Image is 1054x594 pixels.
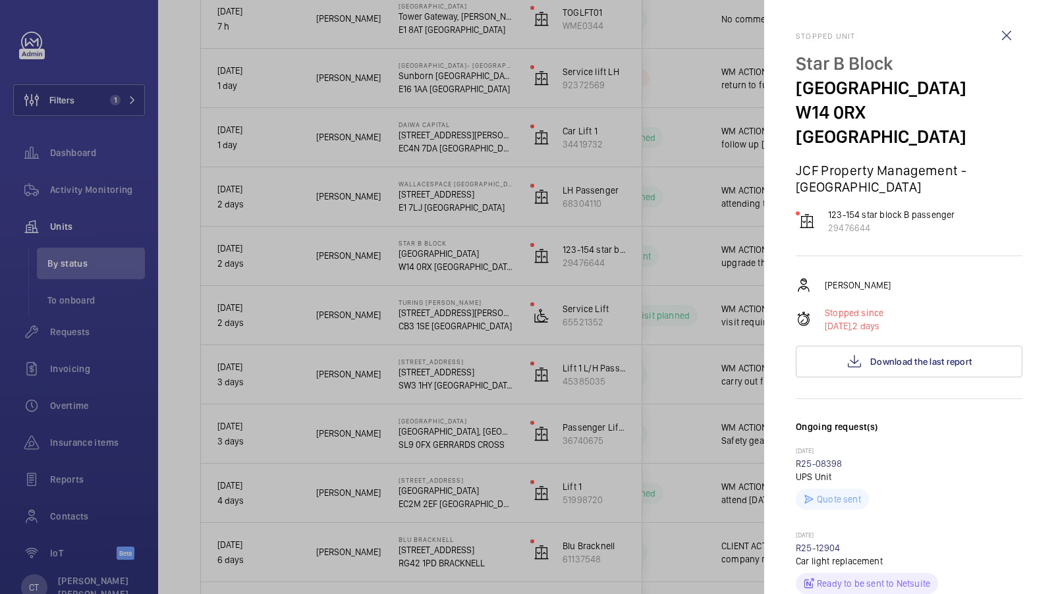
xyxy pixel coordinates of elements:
[825,321,852,331] span: [DATE],
[817,493,861,506] p: Quote sent
[796,51,1022,76] p: Star B Block
[796,32,1022,41] h2: Stopped unit
[825,306,883,319] p: Stopped since
[796,458,843,469] a: R25-08398
[796,76,1022,100] p: [GEOGRAPHIC_DATA]
[799,213,815,229] img: elevator.svg
[870,356,972,367] span: Download the last report
[796,543,841,553] a: R25-12904
[796,420,1022,446] h3: Ongoing request(s)
[796,100,1022,149] p: W14 0RX [GEOGRAPHIC_DATA]
[796,554,1022,568] p: Car light replacement
[796,346,1022,377] button: Download the last report
[825,279,891,292] p: [PERSON_NAME]
[825,319,883,333] p: 2 days
[828,221,955,234] p: 29476644
[796,162,1022,195] p: JCF Property Management - [GEOGRAPHIC_DATA]
[796,531,1022,541] p: [DATE]
[796,446,1022,457] p: [DATE]
[828,208,955,221] p: 123-154 star block B passenger
[796,470,1022,483] p: UPS Unit
[817,577,930,590] p: Ready to be sent to Netsuite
